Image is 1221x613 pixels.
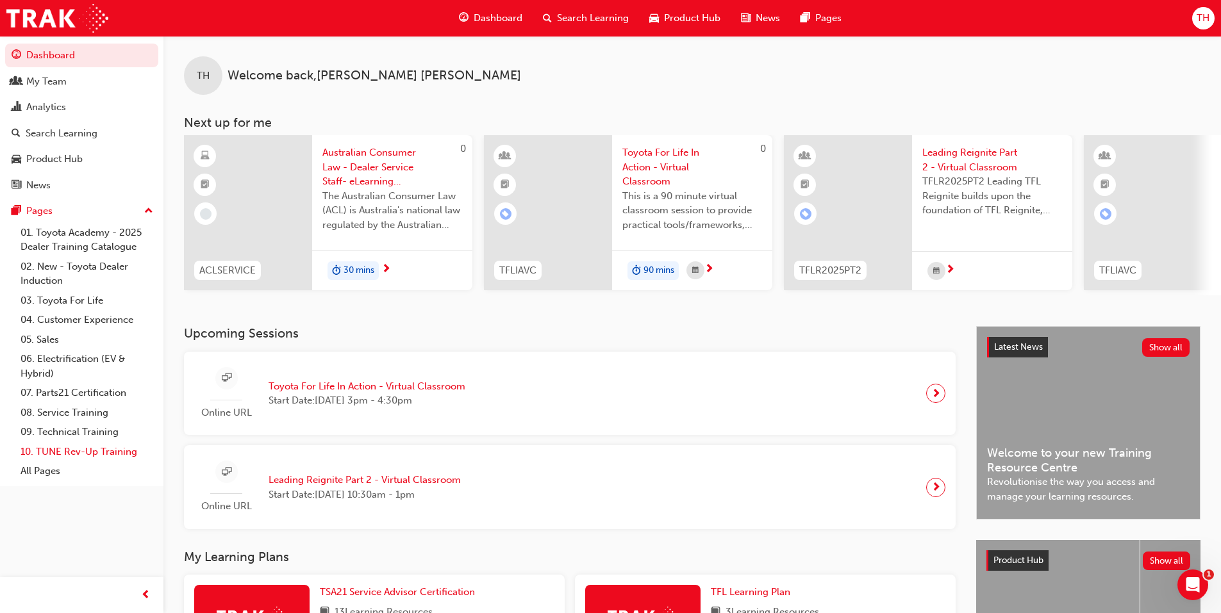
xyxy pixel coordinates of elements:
[986,550,1190,571] a: Product HubShow all
[381,264,391,275] span: next-icon
[741,10,751,26] span: news-icon
[15,422,158,442] a: 09. Technical Training
[12,76,21,88] span: people-icon
[222,464,231,480] span: sessionType_ONLINE_URL-icon
[194,405,258,420] span: Online URL
[184,135,472,290] a: 0ACLSERVICEAustralian Consumer Law - Dealer Service Staff- eLearning ModuleThe Australian Consume...
[987,475,1190,503] span: Revolutionise the way you access and manage your learning resources.
[500,208,511,220] span: learningRecordVerb_ENROLL-icon
[1100,208,1111,220] span: learningRecordVerb_ENROLL-icon
[5,41,158,199] button: DashboardMy TeamAnalyticsSearch LearningProduct HubNews
[5,199,158,223] button: Pages
[664,11,720,26] span: Product Hub
[15,310,158,330] a: 04. Customer Experience
[15,403,158,423] a: 08. Service Training
[228,69,521,83] span: Welcome back , [PERSON_NAME] [PERSON_NAME]
[322,145,462,189] span: Australian Consumer Law - Dealer Service Staff- eLearning Module
[5,70,158,94] a: My Team
[144,203,153,220] span: up-icon
[622,145,762,189] span: Toyota For Life In Action - Virtual Classroom
[344,263,374,278] span: 30 mins
[459,10,469,26] span: guage-icon
[760,143,766,154] span: 0
[26,74,67,89] div: My Team
[12,128,21,140] span: search-icon
[933,263,940,279] span: calendar-icon
[26,126,97,141] div: Search Learning
[184,550,956,564] h3: My Learning Plans
[222,370,231,386] span: sessionType_ONLINE_URL-icon
[931,478,941,496] span: next-icon
[449,5,533,31] a: guage-iconDashboard
[1142,338,1190,357] button: Show all
[1204,569,1214,580] span: 1
[474,11,522,26] span: Dashboard
[197,69,210,83] span: TH
[201,177,210,193] span: booktick-icon
[484,135,772,290] a: 0TFLIAVCToyota For Life In Action - Virtual ClassroomThis is a 90 minute virtual classroom sessio...
[931,384,941,402] span: next-icon
[801,177,810,193] span: booktick-icon
[945,265,955,276] span: next-icon
[26,100,66,115] div: Analytics
[993,555,1043,566] span: Product Hub
[269,473,461,487] span: Leading Reignite Part 2 - Virtual Classroom
[194,499,258,514] span: Online URL
[15,349,158,383] a: 06. Electrification (EV & Hybrid)
[499,263,536,278] span: TFLIAVC
[12,180,21,192] span: news-icon
[1101,148,1109,165] span: learningResourceType_INSTRUCTOR_LED-icon
[26,204,53,218] div: Pages
[332,263,341,279] span: duration-icon
[200,208,212,220] span: learningRecordVerb_NONE-icon
[731,5,790,31] a: news-iconNews
[1099,263,1136,278] span: TFLIAVC
[800,208,811,220] span: learningRecordVerb_ENROLL-icon
[704,264,714,275] span: next-icon
[5,95,158,119] a: Analytics
[790,5,852,31] a: pages-iconPages
[801,10,810,26] span: pages-icon
[184,326,956,341] h3: Upcoming Sessions
[1197,11,1209,26] span: TH
[26,152,83,167] div: Product Hub
[320,586,475,598] span: TSA21 Service Advisor Certification
[1177,569,1208,600] iframe: Intercom live chat
[987,337,1190,357] a: Latest NewsShow all
[163,115,1221,130] h3: Next up for me
[201,148,210,165] span: learningResourceType_ELEARNING-icon
[543,10,552,26] span: search-icon
[269,393,465,408] span: Start Date: [DATE] 3pm - 4:30pm
[711,586,790,598] span: TFL Learning Plan
[5,122,158,145] a: Search Learning
[557,11,629,26] span: Search Learning
[994,341,1043,352] span: Latest News
[922,174,1062,218] span: TFLR2025PT2 Leading TFL Reignite builds upon the foundation of TFL Reignite, reaffirming our comm...
[320,585,480,600] a: TSA21 Service Advisor Certification
[622,189,762,233] span: This is a 90 minute virtual classroom session to provide practical tools/frameworks, behaviours a...
[15,257,158,291] a: 02. New - Toyota Dealer Induction
[15,330,158,350] a: 05. Sales
[269,487,461,502] span: Start Date: [DATE] 10:30am - 1pm
[199,263,256,278] span: ACLSERVICE
[639,5,731,31] a: car-iconProduct Hub
[815,11,842,26] span: Pages
[15,291,158,311] a: 03. Toyota For Life
[269,379,465,394] span: Toyota For Life In Action - Virtual Classroom
[12,102,21,113] span: chart-icon
[692,263,699,279] span: calendar-icon
[15,383,158,403] a: 07. Parts21 Certification
[501,148,510,165] span: learningResourceType_INSTRUCTOR_LED-icon
[649,10,659,26] span: car-icon
[194,455,945,519] a: Online URLLeading Reignite Part 2 - Virtual ClassroomStart Date:[DATE] 10:30am - 1pm
[533,5,639,31] a: search-iconSearch Learning
[5,44,158,67] a: Dashboard
[6,4,108,33] img: Trak
[711,585,795,600] a: TFL Learning Plan
[801,148,810,165] span: learningResourceType_INSTRUCTOR_LED-icon
[632,263,641,279] span: duration-icon
[501,177,510,193] span: booktick-icon
[15,461,158,481] a: All Pages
